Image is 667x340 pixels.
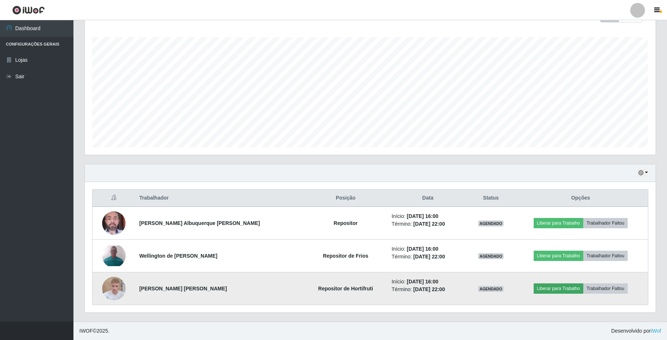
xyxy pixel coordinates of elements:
[12,6,45,15] img: CoreUI Logo
[139,286,227,291] strong: [PERSON_NAME] [PERSON_NAME]
[102,207,126,239] img: 1718556919128.jpeg
[611,327,661,335] span: Desenvolvido por
[392,286,464,293] li: Término:
[79,327,109,335] span: © 2025 .
[513,190,648,207] th: Opções
[392,220,464,228] li: Término:
[102,246,126,266] img: 1724302399832.jpeg
[534,283,583,294] button: Liberar para Trabalho
[387,190,468,207] th: Data
[407,279,438,284] time: [DATE] 16:00
[478,253,504,259] span: AGENDADO
[413,286,445,292] time: [DATE] 22:00
[139,253,217,259] strong: Wellington de [PERSON_NAME]
[139,220,260,226] strong: [PERSON_NAME] Albuquerque [PERSON_NAME]
[333,220,357,226] strong: Repositor
[392,245,464,253] li: Início:
[392,253,464,261] li: Término:
[651,328,661,334] a: iWof
[413,221,445,227] time: [DATE] 22:00
[583,283,628,294] button: Trabalhador Faltou
[478,286,504,292] span: AGENDADO
[135,190,304,207] th: Trabalhador
[534,218,583,228] button: Liberar para Trabalho
[318,286,373,291] strong: Repositor de Hortifruti
[392,278,464,286] li: Início:
[102,273,126,304] img: 1710091653960.jpeg
[413,254,445,260] time: [DATE] 22:00
[304,190,387,207] th: Posição
[583,251,628,261] button: Trabalhador Faltou
[478,221,504,226] span: AGENDADO
[79,328,93,334] span: IWOF
[407,213,438,219] time: [DATE] 16:00
[392,212,464,220] li: Início:
[323,253,368,259] strong: Repositor de Frios
[468,190,513,207] th: Status
[534,251,583,261] button: Liberar para Trabalho
[583,218,628,228] button: Trabalhador Faltou
[407,246,438,252] time: [DATE] 16:00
